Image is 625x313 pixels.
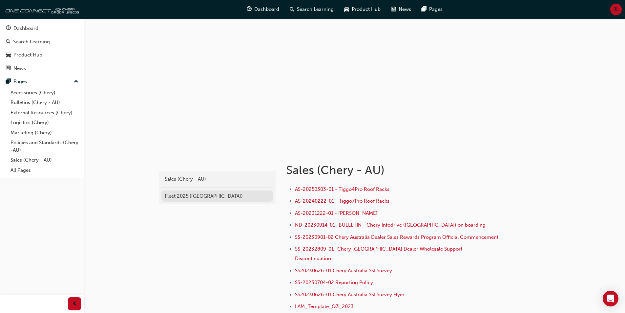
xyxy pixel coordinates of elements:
[254,6,279,13] span: Dashboard
[295,292,405,298] a: SS20230626-01 Chery Australia SSI Survey Flyer
[165,175,270,183] div: Sales (Chery - AU)
[8,88,81,98] a: Accessories (Chery)
[8,138,81,155] a: Policies and Standards (Chery -AU)
[295,234,498,240] a: SS-20230901-02 Chery Australia Dealer Sales Rewards Program Official Commencement
[297,6,334,13] span: Search Learning
[13,78,27,85] div: Pages
[295,222,486,228] a: ND-20230914-01- BULLETIN - Chery Infodrive ([GEOGRAPHIC_DATA]) on boarding
[8,118,81,128] a: Logistics (Chery)
[339,3,386,16] a: car-iconProduct Hub
[422,5,427,13] span: pages-icon
[161,173,273,185] a: Sales (Chery - AU)
[8,98,81,108] a: Bulletins (Chery - AU)
[6,26,11,32] span: guage-icon
[13,51,42,59] div: Product Hub
[290,5,294,13] span: search-icon
[295,279,373,285] a: SS-20230704-02 Reporting Policy
[399,6,411,13] span: News
[3,21,81,76] button: DashboardSearch LearningProduct HubNews
[3,36,81,48] a: Search Learning
[352,6,381,13] span: Product Hub
[284,3,339,16] a: search-iconSearch Learning
[3,22,81,34] a: Dashboard
[241,3,284,16] a: guage-iconDashboard
[165,192,270,200] div: Fleet 2025 ([GEOGRAPHIC_DATA])
[295,268,392,274] a: SS20230626-01 Chery Australia SSI Survey
[295,303,354,309] a: LAM_Template_Q3_2023
[603,291,618,306] div: Open Intercom Messenger
[6,39,10,45] span: search-icon
[386,3,416,16] a: news-iconNews
[6,52,11,58] span: car-icon
[286,163,501,177] h1: Sales (Chery - AU)
[3,49,81,61] a: Product Hub
[247,5,252,13] span: guage-icon
[295,186,389,192] a: AS-20250303-01 - Tiggo4Pro Roof Racks
[295,210,378,216] a: AS-20231222-01 - [PERSON_NAME]
[8,108,81,118] a: External Resources (Chery)
[13,38,50,46] div: Search Learning
[6,66,11,72] span: news-icon
[344,5,349,13] span: car-icon
[610,4,622,15] button: JL
[3,76,81,88] button: Pages
[295,198,389,204] a: AS-20240222-01 - Tiggo7Pro Roof Racks
[295,246,464,261] a: SS-20232809-01- Chery [GEOGRAPHIC_DATA] Dealer Wholesale Support Discontinuation
[391,5,396,13] span: news-icon
[72,300,77,308] span: prev-icon
[3,62,81,75] a: News
[13,65,26,72] div: News
[74,78,78,86] span: up-icon
[8,165,81,175] a: All Pages
[3,3,79,16] img: oneconnect
[13,25,38,32] div: Dashboard
[6,79,11,85] span: pages-icon
[8,128,81,138] a: Marketing (Chery)
[416,3,448,16] a: pages-iconPages
[8,155,81,165] a: Sales (Chery - AU)
[161,190,273,202] a: Fleet 2025 ([GEOGRAPHIC_DATA])
[429,6,443,13] span: Pages
[614,6,619,13] span: JL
